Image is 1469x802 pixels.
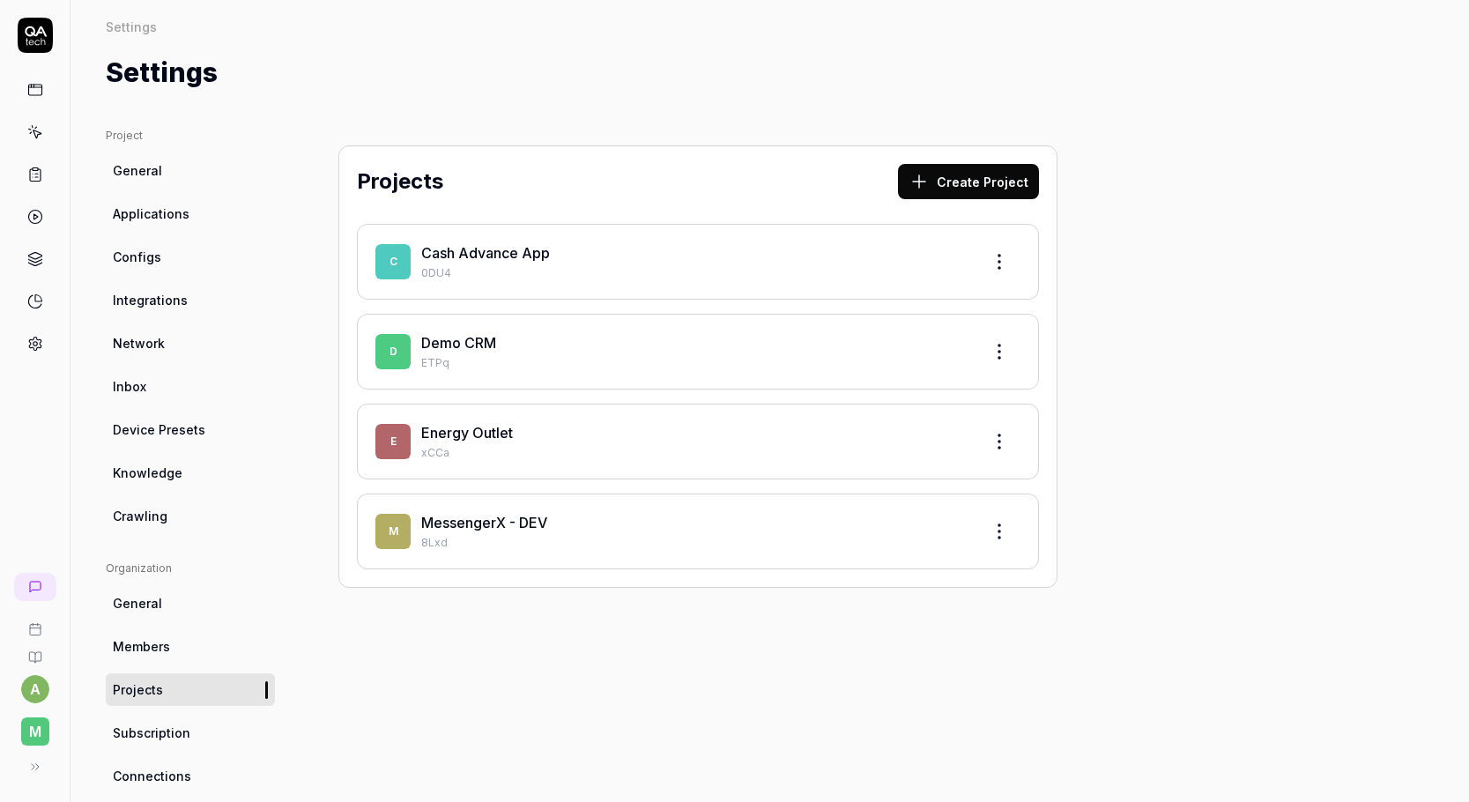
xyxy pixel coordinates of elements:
[375,334,411,369] span: D
[113,161,162,180] span: General
[106,673,275,706] a: Projects
[113,637,170,656] span: Members
[106,717,275,749] a: Subscription
[375,514,411,549] span: M
[421,244,550,262] a: Cash Advance App
[106,760,275,792] a: Connections
[106,327,275,360] a: Network
[375,424,411,459] span: E
[106,241,275,273] a: Configs
[106,413,275,446] a: Device Presets
[106,370,275,403] a: Inbox
[106,284,275,316] a: Integrations
[106,561,275,576] div: Organization
[106,197,275,230] a: Applications
[7,608,63,636] a: Book a call with us
[421,535,968,551] p: 8Lxd
[113,334,165,353] span: Network
[375,244,411,279] span: C
[421,334,496,352] a: Demo CRM
[106,128,275,144] div: Project
[113,507,167,525] span: Crawling
[106,630,275,663] a: Members
[113,594,162,613] span: General
[106,18,157,35] div: Settings
[113,291,188,309] span: Integrations
[898,164,1039,199] button: Create Project
[357,166,443,197] h2: Projects
[7,703,63,749] button: M
[106,457,275,489] a: Knowledge
[421,265,968,281] p: 0DU4
[106,587,275,620] a: General
[21,675,49,703] button: a
[421,514,547,531] a: MessengerX - DEV
[113,420,205,439] span: Device Presets
[113,464,182,482] span: Knowledge
[113,767,191,785] span: Connections
[113,377,146,396] span: Inbox
[21,717,49,746] span: M
[106,53,218,93] h1: Settings
[113,680,163,699] span: Projects
[421,355,968,371] p: ETPq
[14,573,56,601] a: New conversation
[421,445,968,461] p: xCCa
[113,724,190,742] span: Subscription
[7,636,63,665] a: Documentation
[421,424,513,442] a: Energy Outlet
[113,248,161,266] span: Configs
[106,154,275,187] a: General
[113,204,189,223] span: Applications
[106,500,275,532] a: Crawling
